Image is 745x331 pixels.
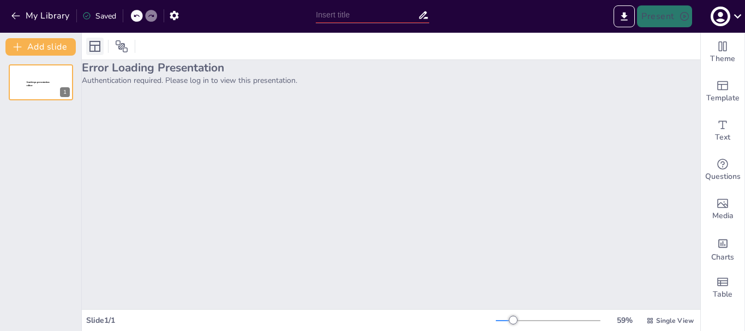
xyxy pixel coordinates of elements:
span: Table [713,288,732,300]
button: My Library [8,7,74,25]
div: Add text boxes [701,111,744,151]
div: Saved [82,11,116,21]
span: Text [715,131,730,143]
span: Sendsteps presentation editor [27,81,50,87]
button: Present [637,5,692,27]
div: 1 [9,64,73,100]
div: Get real-time input from your audience [701,151,744,190]
div: 1 [60,87,70,97]
div: 59 % [611,315,638,326]
input: Insert title [316,7,418,23]
span: Media [712,210,734,222]
div: Add a table [701,268,744,308]
span: Questions [705,171,741,183]
div: Slide 1 / 1 [86,315,496,326]
span: Template [706,92,740,104]
p: Authentication required. Please log in to view this presentation. [82,75,700,86]
span: Position [115,40,128,53]
span: Theme [710,53,735,65]
h2: Error Loading Presentation [82,60,700,75]
div: Add charts and graphs [701,229,744,268]
div: Layout [86,38,104,55]
div: Change the overall theme [701,33,744,72]
button: Export to PowerPoint [614,5,635,27]
div: Add images, graphics, shapes or video [701,190,744,229]
button: Add slide [5,38,76,56]
span: Charts [711,251,734,263]
div: Add ready made slides [701,72,744,111]
span: Single View [656,316,694,325]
